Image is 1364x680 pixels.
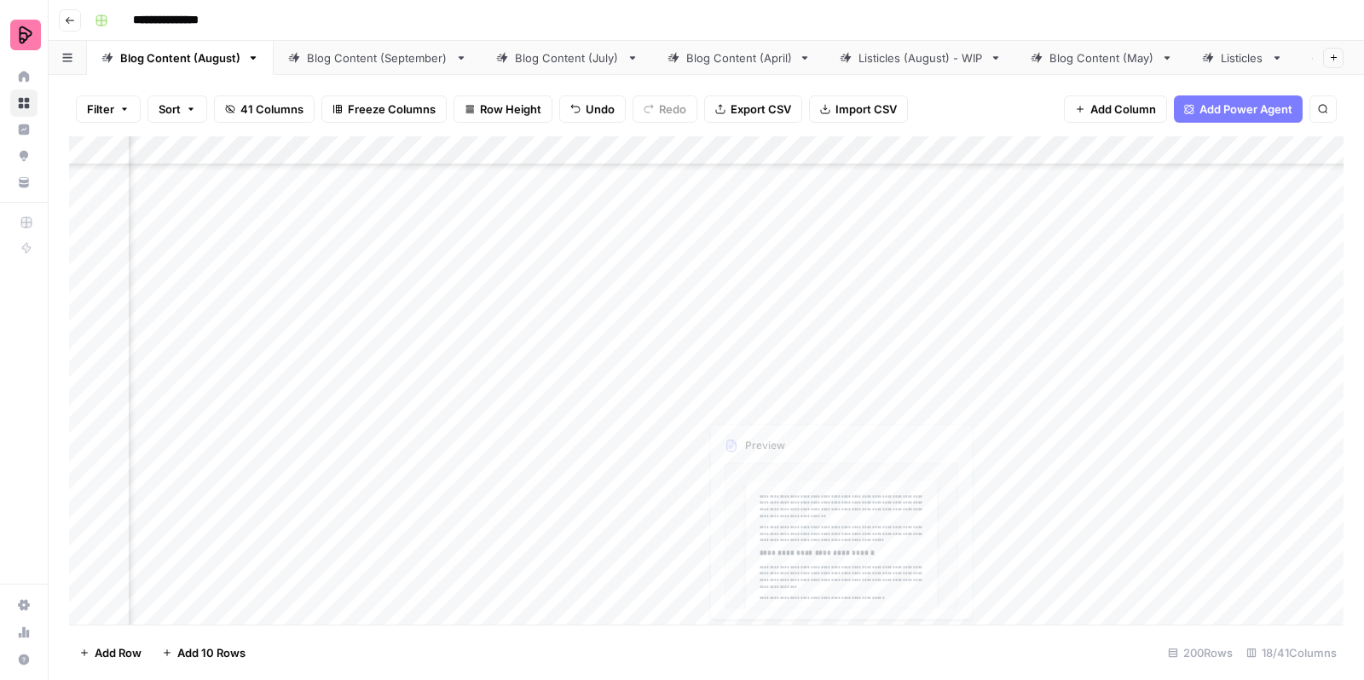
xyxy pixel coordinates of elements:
[1161,639,1240,666] div: 200 Rows
[10,619,38,646] a: Usage
[480,101,541,118] span: Row Height
[1174,95,1303,123] button: Add Power Agent
[835,101,897,118] span: Import CSV
[1049,49,1154,66] div: Blog Content (May)
[731,101,791,118] span: Export CSV
[559,95,626,123] button: Undo
[76,95,141,123] button: Filter
[1221,49,1264,66] div: Listicles
[159,101,181,118] span: Sort
[152,639,256,666] button: Add 10 Rows
[240,101,303,118] span: 41 Columns
[87,101,114,118] span: Filter
[858,49,983,66] div: Listicles (August) - WIP
[1064,95,1167,123] button: Add Column
[659,101,686,118] span: Redo
[10,116,38,143] a: Insights
[69,639,152,666] button: Add Row
[515,49,620,66] div: Blog Content (July)
[704,95,802,123] button: Export CSV
[1090,101,1156,118] span: Add Column
[10,646,38,673] button: Help + Support
[87,41,274,75] a: Blog Content (August)
[214,95,315,123] button: 41 Columns
[147,95,207,123] button: Sort
[825,41,1016,75] a: Listicles (August) - WIP
[10,89,38,117] a: Browse
[321,95,447,123] button: Freeze Columns
[1016,41,1188,75] a: Blog Content (May)
[274,41,482,75] a: Blog Content (September)
[809,95,908,123] button: Import CSV
[1188,41,1298,75] a: Listicles
[10,14,38,56] button: Workspace: Preply
[120,49,240,66] div: Blog Content (August)
[10,142,38,170] a: Opportunities
[454,95,552,123] button: Row Height
[348,101,436,118] span: Freeze Columns
[1199,101,1292,118] span: Add Power Agent
[10,63,38,90] a: Home
[10,20,41,50] img: Preply Logo
[633,95,697,123] button: Redo
[653,41,825,75] a: Blog Content (April)
[586,101,615,118] span: Undo
[10,169,38,196] a: Your Data
[482,41,653,75] a: Blog Content (July)
[1240,639,1344,666] div: 18/41 Columns
[307,49,448,66] div: Blog Content (September)
[177,644,246,661] span: Add 10 Rows
[686,49,792,66] div: Blog Content (April)
[95,644,142,661] span: Add Row
[10,591,38,619] a: Settings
